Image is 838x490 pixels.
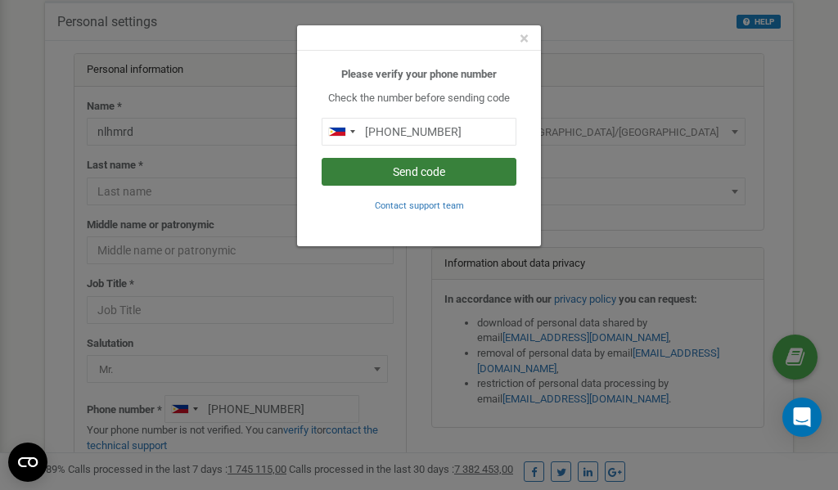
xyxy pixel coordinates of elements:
span: × [520,29,529,48]
small: Contact support team [375,200,464,211]
a: Contact support team [375,199,464,211]
input: 0905 123 4567 [322,118,516,146]
button: Send code [322,158,516,186]
button: Open CMP widget [8,443,47,482]
div: Open Intercom Messenger [782,398,822,437]
p: Check the number before sending code [322,91,516,106]
div: Telephone country code [322,119,360,145]
button: Close [520,30,529,47]
b: Please verify your phone number [341,68,497,80]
